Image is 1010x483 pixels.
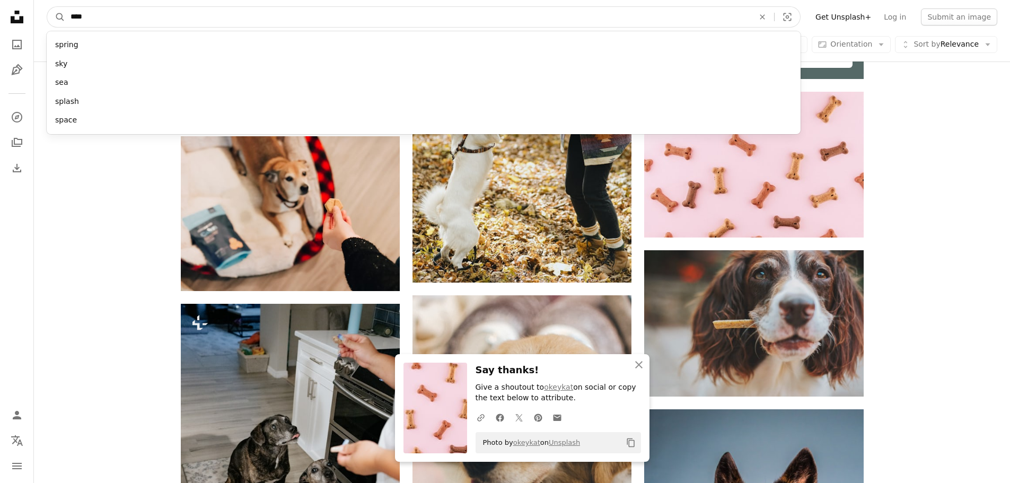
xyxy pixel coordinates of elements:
[6,59,28,81] a: Illustrations
[529,407,548,428] a: Share on Pinterest
[6,405,28,426] a: Log in / Sign up
[6,6,28,30] a: Home — Unsplash
[47,7,65,27] button: Search Unsplash
[513,438,540,446] a: okeykat
[644,92,863,237] img: multicolored dog bone toys
[47,111,801,130] div: space
[644,318,863,328] a: brown and white short coated dog biting brown wooden stick
[751,7,774,27] button: Clear
[476,382,641,403] p: Give a shoutout to on social or copy the text below to attribute.
[510,407,529,428] a: Share on Twitter
[644,250,863,397] img: brown and white short coated dog biting brown wooden stick
[830,40,872,48] span: Orientation
[476,363,641,378] h3: Say thanks!
[412,456,631,466] a: adult golden retriever with cookie bone on nose
[622,434,640,452] button: Copy to clipboard
[549,438,580,446] a: Unsplash
[877,8,912,25] a: Log in
[6,430,28,451] button: Language
[809,8,877,25] a: Get Unsplash+
[47,6,801,28] form: Find visuals sitewide
[921,8,997,25] button: Submit an image
[47,55,801,74] div: sky
[490,407,510,428] a: Share on Facebook
[548,407,567,428] a: Share over email
[644,160,863,169] a: multicolored dog bone toys
[47,36,801,55] div: spring
[775,7,800,27] button: Visual search
[478,434,581,451] span: Photo by on
[181,463,400,473] a: two dogs and a person in a kitchen
[181,209,400,218] a: brown and white short coated dog on white textile
[6,107,28,128] a: Explore
[914,40,940,48] span: Sort by
[6,132,28,153] a: Collections
[47,73,801,92] div: sea
[6,455,28,477] button: Menu
[181,136,400,291] img: brown and white short coated dog on white textile
[812,36,891,53] button: Orientation
[914,39,979,50] span: Relevance
[895,36,997,53] button: Sort byRelevance
[6,157,28,179] a: Download History
[6,34,28,55] a: Photos
[47,92,801,111] div: splash
[544,383,573,391] a: okeykat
